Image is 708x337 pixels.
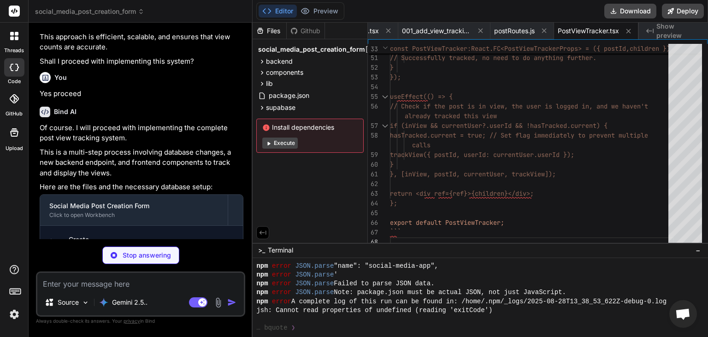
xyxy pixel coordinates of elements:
label: code [8,78,21,85]
span: }; [390,199,397,207]
img: icon [227,298,236,307]
span: React.FC<PostViewTrackerProps> = ({ postId, [471,44,630,53]
span: supabase [266,103,295,112]
span: Failed to parse JSON data. [334,279,434,288]
span: // Successfully tracked, no need to do anyth [390,54,552,62]
label: GitHub [6,110,23,118]
span: JSON.parse [295,262,334,271]
span: 001_add_view_tracking.sql [402,26,471,36]
span: // Check if the post is in view, the user is l [390,102,560,110]
span: hasTracked.current = true; // Set flag immed [390,131,552,139]
div: 61 [368,169,378,179]
span: components [266,68,303,77]
img: Pick Models [82,299,89,307]
span: }>{children}</div>; [464,189,534,198]
span: ing further. [552,54,596,62]
span: trackView({ postId, userId: currentUser.user [390,150,552,159]
span: … bquote [256,324,287,332]
div: Social Media Post Creation Form [49,201,218,211]
span: } [390,160,394,168]
span: npm [256,271,268,279]
div: 64 [368,199,378,208]
span: privacy [124,318,140,324]
span: JSON.parse [295,288,334,297]
span: PostViewTracker.tsx [558,26,619,36]
span: error [272,271,291,279]
span: error [272,279,291,288]
span: useEffect(() => { [390,92,453,101]
span: export default PostViewTracker; [390,218,504,227]
span: already tracked this view [405,112,497,120]
div: Click to collapse the range. [379,92,391,102]
div: 68 [368,237,378,247]
div: Click to open Workbench [49,211,218,219]
p: Source [58,298,79,307]
span: ``` [390,228,401,236]
p: Stop answering [123,251,171,260]
button: Deploy [662,4,704,18]
p: This approach is efficient, scalable, and ensures that view counts are accurate. [40,32,243,53]
span: ' [334,271,337,279]
span: calls [412,141,431,149]
span: npm [256,279,268,288]
p: Gemini 2.5.. [112,298,147,307]
span: lib [266,79,273,88]
label: Upload [6,144,23,152]
div: 53 [368,72,378,82]
span: npm [256,288,268,297]
div: 66 [368,218,378,228]
div: 52 [368,63,378,72]
span: jsh: Cannot read properties of undefined (reading 'exitCode') [256,306,492,315]
span: ❯ [291,324,296,332]
span: backend [266,57,293,66]
span: }); [390,73,401,81]
span: npm [256,262,268,271]
span: } [390,63,394,72]
span: JSON.parse [295,279,334,288]
span: if (inView && currentUser?.userId && !hasTrack [390,121,560,130]
span: Id }); [552,150,574,159]
span: ogged in, and we haven't [560,102,648,110]
div: 67 [368,228,378,237]
button: Download [604,4,656,18]
span: return <div ref={ [390,189,453,198]
div: 58 [368,131,378,140]
span: "name": "social-media-app", [334,262,438,271]
span: − [696,246,701,255]
span: ed.current) { [560,121,608,130]
span: JSON.parse [295,271,334,279]
img: settings [6,307,22,322]
span: package.json [268,90,310,101]
p: Here are the files and the necessary database setup: [40,182,243,193]
span: error [272,262,291,271]
a: Open chat [669,300,697,328]
p: Always double-check its answers. Your in Bind [36,317,245,325]
div: 60 [368,160,378,169]
h6: Bind AI [54,107,77,116]
div: Create [69,235,248,254]
div: Github [287,26,324,36]
span: const PostViewTracker: [390,44,471,53]
div: 57 [368,121,378,131]
div: 56 [368,102,378,111]
span: Note: package.json must be actual JSON, not just JavaScript. [334,288,566,297]
button: Editor [259,5,297,18]
span: iately to prevent multiple [552,131,648,139]
span: error [272,297,291,306]
span: children }) [630,44,670,53]
p: Shall I proceed with implementing this system? [40,56,243,67]
span: Show preview [656,22,701,40]
p: This is a multi-step process involving database changes, a new backend endpoint, and frontend com... [40,147,243,179]
button: Social Media Post Creation FormClick to open Workbench [40,195,228,225]
div: 59 [368,150,378,160]
span: 33 [368,44,378,54]
p: Of course. I will proceed with implementing the complete post view tracking system. [40,123,243,144]
div: 65 [368,208,378,218]
div: 54 [368,82,378,92]
button: Preview [297,5,342,18]
span: Terminal [268,246,293,255]
div: Click to collapse the range. [379,121,391,131]
img: attachment [213,297,224,308]
span: >_ [258,246,265,255]
p: Yes proceed [40,89,243,99]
